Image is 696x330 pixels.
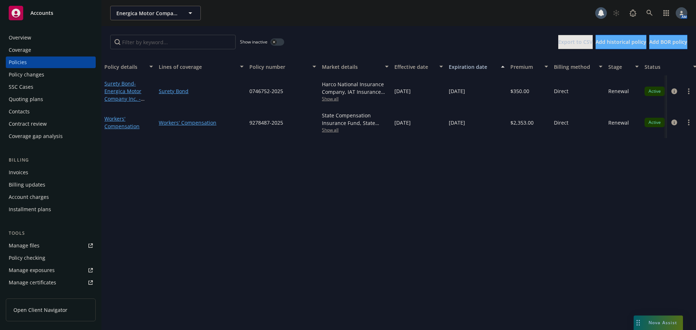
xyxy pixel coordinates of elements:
span: Nova Assist [649,319,677,326]
button: Market details [319,58,391,75]
a: Search [642,6,657,20]
button: Nova Assist [634,316,683,330]
div: Account charges [9,191,49,203]
div: Lines of coverage [159,63,236,71]
span: [DATE] [394,119,411,126]
span: Active [647,88,662,95]
a: Coverage [6,44,96,56]
div: Policy number [249,63,308,71]
span: Direct [554,87,568,95]
a: Contract review [6,118,96,130]
div: Premium [510,63,540,71]
div: Market details [322,63,381,71]
div: Manage files [9,240,40,251]
input: Filter by keyword... [110,35,236,49]
div: State Compensation Insurance Fund, State Compensation Insurance Fund (SCIF) [322,112,389,127]
span: [DATE] [449,119,465,126]
button: Export to CSV [558,35,593,49]
button: Add BOR policy [649,35,687,49]
span: Add BOR policy [649,38,687,45]
span: Renewal [608,119,629,126]
a: Workers' Compensation [104,115,140,130]
div: Billing [6,156,96,164]
a: Accounts [6,3,96,23]
a: SSC Cases [6,81,96,93]
span: [DATE] [394,87,411,95]
a: more [684,118,693,127]
span: Active [647,119,662,126]
div: Policies [9,57,27,68]
a: Workers' Compensation [159,119,244,126]
div: Policy details [104,63,145,71]
span: Accounts [30,10,53,16]
div: Coverage gap analysis [9,130,63,142]
span: $2,353.00 [510,119,534,126]
div: Expiration date [449,63,497,71]
button: Energica Motor Company Inc. [110,6,201,20]
div: Contacts [9,106,30,117]
div: Invoices [9,167,28,178]
span: Energica Motor Company Inc. [116,9,179,17]
span: [DATE] [449,87,465,95]
a: Installment plans [6,204,96,215]
div: Billing method [554,63,594,71]
span: Show all [322,96,389,102]
div: SSC Cases [9,81,33,93]
span: Show all [322,127,389,133]
a: Manage files [6,240,96,251]
div: Billing updates [9,179,45,191]
div: Harco National Insurance Company, IAT Insurance Group, The Surety Place [322,80,389,96]
div: Coverage [9,44,31,56]
button: Premium [507,58,551,75]
a: circleInformation [670,87,679,96]
span: Add historical policy [596,38,646,45]
a: Surety Bond [104,80,149,110]
span: 9278487-2025 [249,119,283,126]
a: Overview [6,32,96,43]
span: Renewal [608,87,629,95]
a: Manage exposures [6,264,96,276]
div: Policy checking [9,252,45,264]
a: Billing updates [6,179,96,191]
span: 0746752-2025 [249,87,283,95]
a: circleInformation [670,118,679,127]
div: Policy changes [9,69,44,80]
a: Switch app [659,6,674,20]
span: $350.00 [510,87,529,95]
span: Open Client Navigator [13,306,67,314]
button: Policy details [101,58,156,75]
a: Quoting plans [6,93,96,105]
div: Stage [608,63,631,71]
a: Surety Bond [159,87,244,95]
div: Manage exposures [9,264,55,276]
span: Direct [554,119,568,126]
button: Billing method [551,58,605,75]
div: Status [645,63,689,71]
button: Effective date [391,58,446,75]
button: Lines of coverage [156,58,246,75]
a: Policies [6,57,96,68]
button: Expiration date [446,58,507,75]
a: Policy changes [6,69,96,80]
div: Manage claims [9,289,45,301]
button: Stage [605,58,642,75]
button: Policy number [246,58,319,75]
a: Contacts [6,106,96,117]
div: Drag to move [634,316,643,330]
a: more [684,87,693,96]
a: Manage claims [6,289,96,301]
div: Effective date [394,63,435,71]
div: Tools [6,230,96,237]
a: Manage certificates [6,277,96,288]
div: Contract review [9,118,47,130]
a: Policy checking [6,252,96,264]
button: Add historical policy [596,35,646,49]
span: Show inactive [240,39,268,45]
a: Report a Bug [626,6,640,20]
div: Quoting plans [9,93,43,105]
div: Manage certificates [9,277,56,288]
a: Start snowing [609,6,623,20]
span: Export to CSV [558,38,593,45]
a: Coverage gap analysis [6,130,96,142]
